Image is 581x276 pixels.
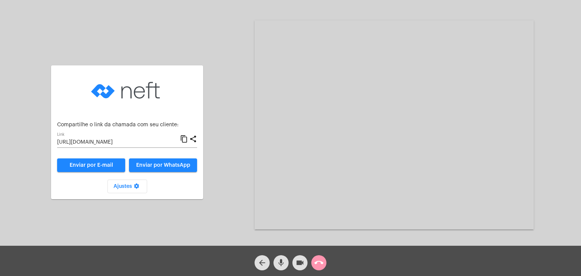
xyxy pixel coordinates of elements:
span: Enviar por E-mail [70,163,113,168]
mat-icon: share [189,135,197,144]
mat-icon: mic [277,258,286,267]
mat-icon: settings [132,183,141,192]
button: Enviar por WhatsApp [129,158,197,172]
button: Ajustes [107,180,147,193]
span: Ajustes [113,184,141,189]
mat-icon: content_copy [180,135,188,144]
mat-icon: call_end [314,258,323,267]
mat-icon: videocam [295,258,304,267]
span: Enviar por WhatsApp [136,163,190,168]
img: logo-neft-novo-2.png [89,71,165,109]
a: Enviar por E-mail [57,158,125,172]
p: Compartilhe o link da chamada com seu cliente: [57,122,197,128]
mat-icon: arrow_back [258,258,267,267]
